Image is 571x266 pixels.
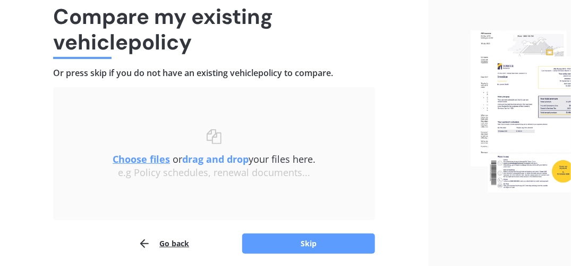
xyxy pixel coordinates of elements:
b: drag and drop [182,153,249,165]
div: e.g Policy schedules, renewal documents... [74,167,354,179]
span: or your files here. [113,153,316,165]
h4: Or press skip if you do not have an existing vehicle policy to compare. [53,68,375,79]
h1: Compare my existing vehicle policy [53,4,375,55]
img: files.webp [471,30,571,193]
button: Skip [242,234,375,254]
button: Go back [138,233,189,254]
u: Choose files [113,153,170,165]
